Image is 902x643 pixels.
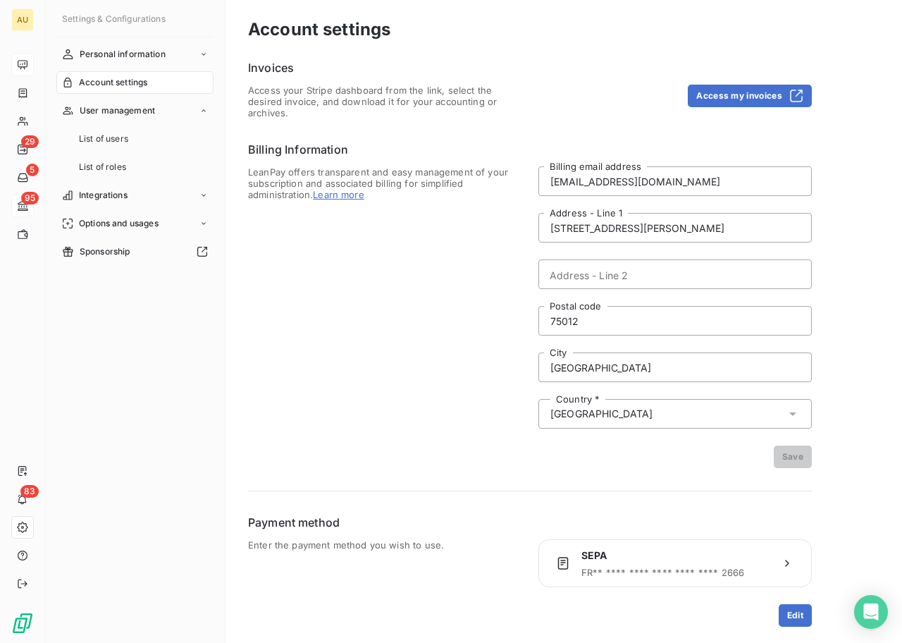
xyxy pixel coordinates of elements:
span: Integrations [79,189,128,202]
input: placeholder [538,306,812,336]
input: placeholder [538,353,812,382]
span: Access your Stripe dashboard from the link, select the desired invoice, and download it for your ... [248,85,521,118]
h6: Payment method [248,514,812,531]
div: Open Intercom Messenger [854,595,888,629]
a: Account settings [56,71,214,94]
h6: Billing Information [248,141,812,158]
a: 29 [11,138,33,161]
div: AU [11,8,34,31]
a: Integrations [56,184,214,207]
span: Learn more [313,189,364,200]
a: List of roles [73,156,214,178]
a: Options and usages [56,212,214,235]
span: Options and usages [79,217,159,230]
input: placeholder [538,259,812,289]
span: Settings & Configurations [62,13,166,24]
button: Access my invoices [688,85,812,107]
span: Enter the payment method you wish to use. [248,539,521,627]
h6: Invoices [248,59,812,76]
h3: Account settings [248,17,879,42]
span: 95 [21,192,39,204]
span: LeanPay offers transparent and easy management of your subscription and associated billing for si... [248,166,521,468]
a: 95 [11,195,33,217]
a: List of users [73,128,214,150]
span: 5 [26,164,39,176]
a: Sponsorship [56,240,214,263]
span: SEPA [581,549,769,563]
span: 83 [20,485,39,498]
span: [GEOGRAPHIC_DATA] [550,407,653,421]
span: Personal information [80,48,166,61]
input: placeholder [538,213,812,243]
span: User management [80,104,155,117]
img: Logo LeanPay [11,612,34,635]
a: 5 [11,166,33,189]
span: 29 [21,135,39,148]
a: Personal information [56,43,214,66]
button: Save [774,446,812,468]
span: Sponsorship [80,245,130,258]
button: Edit [779,604,812,627]
span: Account settings [79,76,147,89]
span: List of users [79,133,128,145]
span: List of roles [79,161,126,173]
a: User managementList of usersList of roles [56,99,214,178]
input: placeholder [538,166,812,196]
